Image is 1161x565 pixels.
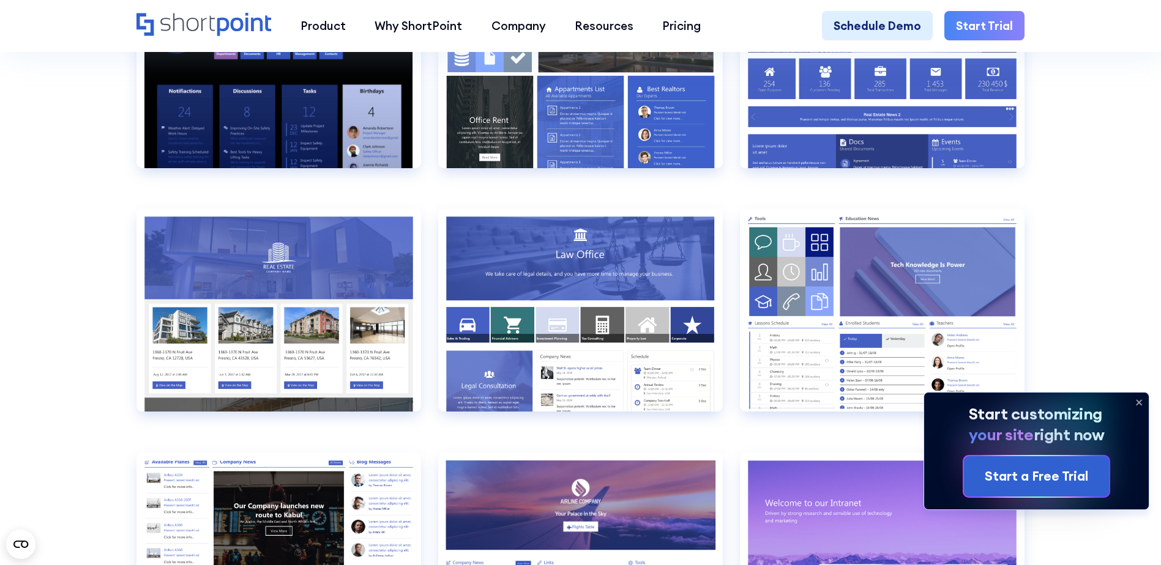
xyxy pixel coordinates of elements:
a: Home [136,13,272,38]
div: Why ShortPoint [375,17,462,34]
div: Product [301,17,346,34]
a: Start Trial [944,11,1025,40]
a: Resources [560,11,648,40]
a: Why ShortPoint [360,11,477,40]
a: Pricing [648,11,715,40]
div: Company [491,17,546,34]
div: Pricing [662,17,701,34]
a: Product [286,11,360,40]
a: Documents 3 [136,209,421,435]
a: Schedule Demo [822,11,933,40]
div: Start a Free Trial [985,467,1088,486]
div: Resources [575,17,633,34]
a: Employees Directory 2 [740,209,1025,435]
a: Employees Directory 1 [438,209,723,435]
a: Start a Free Trial [964,456,1109,497]
a: Company [477,11,560,40]
iframe: Chat Widget [1100,506,1161,565]
button: Open CMP widget [6,530,35,559]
